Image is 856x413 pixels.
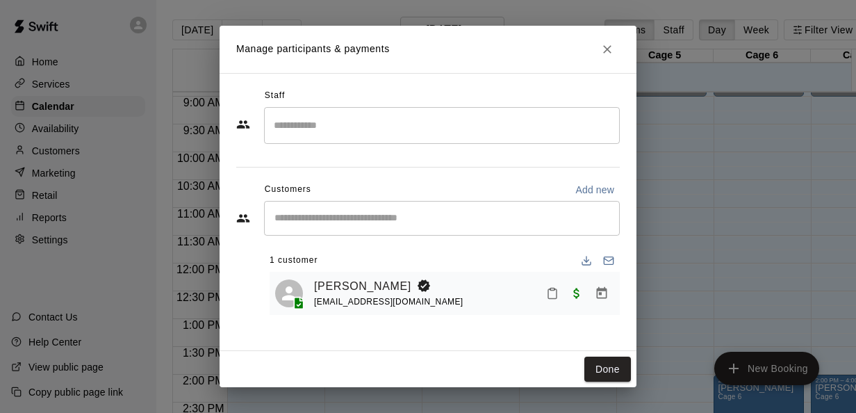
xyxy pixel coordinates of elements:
svg: Staff [236,118,250,131]
span: Paid with Card [564,286,589,298]
svg: Booking Owner [417,279,431,293]
svg: Customers [236,211,250,225]
button: Done [584,357,631,382]
button: Email participants [598,250,620,272]
p: Manage participants & payments [236,42,390,56]
span: [EMAIL_ADDRESS][DOMAIN_NAME] [314,297,463,307]
div: Search staff [264,107,620,144]
span: 1 customer [270,250,318,272]
span: Staff [265,85,285,107]
button: Close [595,37,620,62]
button: Download list [575,250,598,272]
button: Manage bookings & payment [589,281,614,306]
button: Mark attendance [541,282,564,305]
a: [PERSON_NAME] [314,277,411,295]
span: Customers [265,179,311,201]
div: Michael Gonzales [275,280,303,307]
button: Add new [570,179,620,201]
div: Start typing to search customers... [264,201,620,236]
p: Add new [575,183,614,197]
